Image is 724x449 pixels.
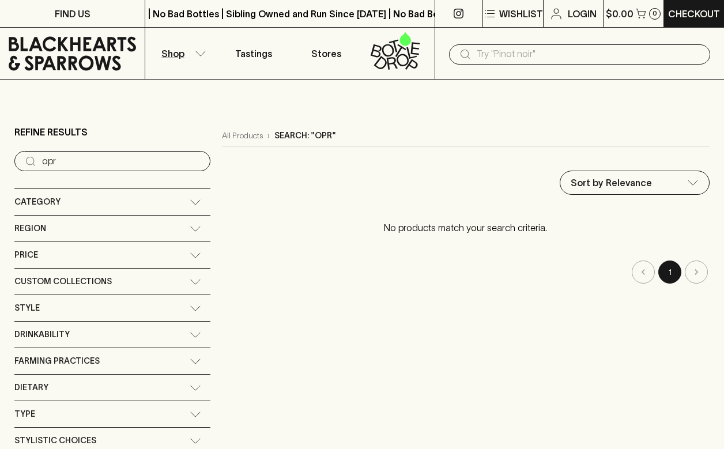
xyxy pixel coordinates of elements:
span: Stylistic Choices [14,433,96,448]
a: Tastings [218,28,290,79]
p: Shop [161,47,184,61]
p: › [267,130,270,142]
p: 0 [653,10,657,17]
span: Farming Practices [14,354,100,368]
p: Search: "opr" [274,130,336,142]
input: Try "Pinot noir" [477,45,701,63]
span: Drinkability [14,327,70,342]
div: Type [14,401,210,427]
span: Price [14,248,38,262]
div: Dietary [14,375,210,401]
div: Region [14,216,210,242]
p: Stores [311,47,341,61]
span: Style [14,301,40,315]
div: Price [14,242,210,268]
p: Tastings [235,47,272,61]
p: Checkout [668,7,720,21]
p: Wishlist [499,7,543,21]
div: Farming Practices [14,348,210,374]
p: No products match your search criteria. [222,209,710,246]
a: All Products [222,130,263,142]
button: page 1 [658,261,681,284]
p: FIND US [55,7,90,21]
div: Style [14,295,210,321]
p: Refine Results [14,125,88,139]
nav: pagination navigation [222,261,710,284]
p: Login [568,7,597,21]
span: Region [14,221,46,236]
p: Sort by Relevance [571,176,652,190]
div: Drinkability [14,322,210,348]
span: Category [14,195,61,209]
span: Custom Collections [14,274,112,289]
a: Stores [290,28,362,79]
div: Custom Collections [14,269,210,295]
div: Sort by Relevance [560,171,709,194]
input: Try “Pinot noir” [42,152,201,171]
span: Dietary [14,380,48,395]
p: $0.00 [606,7,633,21]
button: Shop [145,28,217,79]
span: Type [14,407,35,421]
div: Category [14,189,210,215]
